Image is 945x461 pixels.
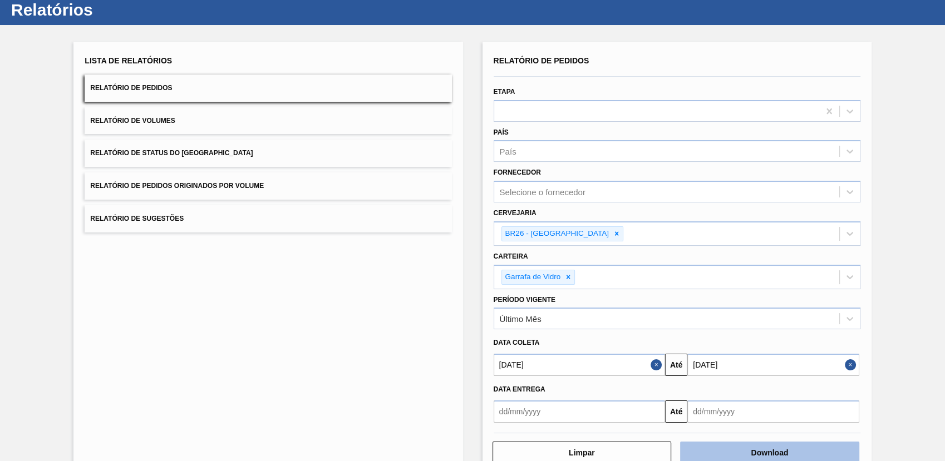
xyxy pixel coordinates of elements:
[494,385,545,393] span: Data entrega
[494,400,666,423] input: dd/mm/yyyy
[687,354,859,376] input: dd/mm/yyyy
[90,182,264,190] span: Relatório de Pedidos Originados por Volume
[665,354,687,376] button: Até
[85,205,451,232] button: Relatório de Sugestões
[494,339,540,346] span: Data coleta
[502,227,611,241] div: BR26 - [GEOGRAPHIC_DATA]
[500,187,585,197] div: Selecione o fornecedor
[494,128,509,136] label: País
[85,107,451,135] button: Relatório de Volumes
[90,149,253,157] span: Relatório de Status do [GEOGRAPHIC_DATA]
[494,252,528,260] label: Carteira
[845,354,859,376] button: Close
[90,84,172,92] span: Relatório de Pedidos
[85,140,451,167] button: Relatório de Status do [GEOGRAPHIC_DATA]
[90,117,175,125] span: Relatório de Volumes
[665,400,687,423] button: Até
[85,172,451,200] button: Relatório de Pedidos Originados por Volume
[502,270,563,284] div: Garrafa de Vidro
[494,209,537,217] label: Cervejaria
[494,88,515,96] label: Etapa
[651,354,665,376] button: Close
[11,3,209,16] h1: Relatórios
[687,400,859,423] input: dd/mm/yyyy
[494,168,541,176] label: Fornecedor
[494,56,589,65] span: Relatório de Pedidos
[85,56,172,65] span: Lista de Relatórios
[494,354,666,376] input: dd/mm/yyyy
[500,147,516,156] div: País
[500,314,542,324] div: Último Mês
[90,215,184,222] span: Relatório de Sugestões
[85,75,451,102] button: Relatório de Pedidos
[494,296,555,304] label: Período Vigente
